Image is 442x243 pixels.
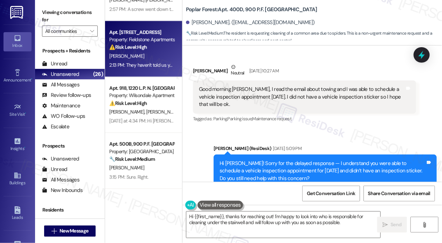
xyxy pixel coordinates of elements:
div: [PERSON_NAME] (ResiDesk) [214,145,437,155]
span: [PERSON_NAME] [109,165,144,171]
span: • [31,77,32,81]
div: Good morning [PERSON_NAME], I read the email about towing and I was able to schedule a vehicle in... [199,86,405,108]
div: Unread [42,166,67,173]
a: Insights • [4,135,32,154]
div: [PERSON_NAME] [193,63,416,80]
i:  [51,228,57,234]
span: : The resident is requesting cleaning of a common area due to spiders. This is a non-urgent maint... [186,30,442,45]
div: Tagged as: [193,114,416,124]
div: Prospects [35,142,105,150]
div: [PERSON_NAME]. ([EMAIL_ADDRESS][DOMAIN_NAME]) [186,19,315,26]
span: Send [391,221,401,228]
div: All Messages [42,176,80,184]
span: Share Conversation via email [368,190,430,197]
div: 2:13 PM: They haven't told us yet. [109,62,174,68]
button: Share Conversation via email [364,186,435,201]
a: Buildings [4,170,32,188]
b: Poplar Forest: Apt. 400D, 900 P.F. [GEOGRAPHIC_DATA] [186,6,317,13]
span: • [25,111,26,116]
img: ResiDesk Logo [10,6,25,19]
div: Apt. 500B, 900 P.F. [GEOGRAPHIC_DATA] [109,141,174,148]
button: Send [377,217,407,233]
strong: 🔧 Risk Level: Medium [186,30,223,36]
button: New Message [44,226,96,237]
div: Property: [GEOGRAPHIC_DATA] [109,148,174,155]
span: Parking issue , [228,116,253,122]
span: Parking , [213,116,228,122]
div: 3:15 PM: Sure. Right. [109,174,148,180]
div: Unanswered [42,71,79,78]
div: Property: Wilsondale Apartments [109,92,174,99]
i:  [90,28,94,34]
span: Get Conversation Link [307,190,355,197]
div: (26) [91,69,105,80]
strong: 🔧 Risk Level: Medium [109,156,155,162]
div: [DATE] 10:27 AM [248,67,279,74]
span: New Message [60,227,88,235]
a: Leads [4,204,32,223]
div: Property: Fieldstone Apartments [109,36,174,43]
i:  [382,222,388,228]
div: Escalate [42,123,69,130]
strong: ⚠️ Risk Level: High [109,100,147,106]
div: Apt. [STREET_ADDRESS] [109,29,174,36]
div: Neutral [230,63,246,78]
span: Maintenance request [253,116,292,122]
div: Hi [PERSON_NAME]! Sorry for the delayed response — I understand you were able to schedule a vehic... [220,160,426,182]
div: Review follow-ups [42,92,91,99]
input: All communities [45,26,87,37]
textarea: Hi {{first_name}}, thanks for reaching out! I'm happy to look into who is responsible for cleanin... [186,212,380,238]
div: Residents [35,206,105,214]
a: Site Visit • [4,101,32,120]
a: Inbox [4,32,32,51]
strong: ⚠️ Risk Level: High [109,44,147,50]
div: All Messages [42,81,80,88]
div: Unread [42,60,67,67]
div: Unanswered [42,155,79,163]
span: [PERSON_NAME] [109,109,146,115]
div: Prospects + Residents [35,47,105,55]
i:  [422,222,427,228]
button: Get Conversation Link [302,186,360,201]
span: • [24,145,25,150]
div: Maintenance [42,102,81,109]
div: WO Follow-ups [42,113,85,120]
span: [PERSON_NAME] [109,53,144,59]
div: 2:57 PM: A screw went down the drain in the bathroom by the front door and I need it. Thank you! [109,6,307,12]
div: New Inbounds [42,187,83,194]
div: Apt. 918, 1220 L.P. N. [GEOGRAPHIC_DATA] [109,85,174,92]
span: [PERSON_NAME] [146,109,181,115]
label: Viewing conversations for [42,7,98,26]
div: [DATE] 5:09 PM [271,145,302,152]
